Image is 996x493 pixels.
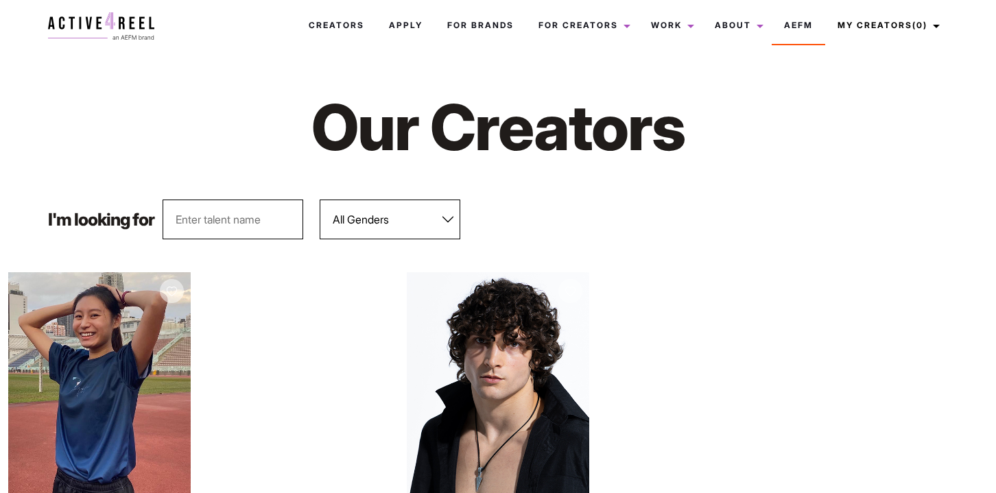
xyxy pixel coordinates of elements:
a: Creators [296,7,377,44]
h1: Our Creators [239,88,757,167]
span: (0) [912,20,927,30]
input: Enter talent name [163,200,303,239]
a: AEFM [772,7,825,44]
a: Apply [377,7,435,44]
a: For Brands [435,7,526,44]
a: About [702,7,772,44]
a: For Creators [526,7,639,44]
img: a4r-logo.svg [48,12,154,40]
a: My Creators(0) [825,7,948,44]
p: I'm looking for [48,211,154,228]
a: Work [639,7,702,44]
